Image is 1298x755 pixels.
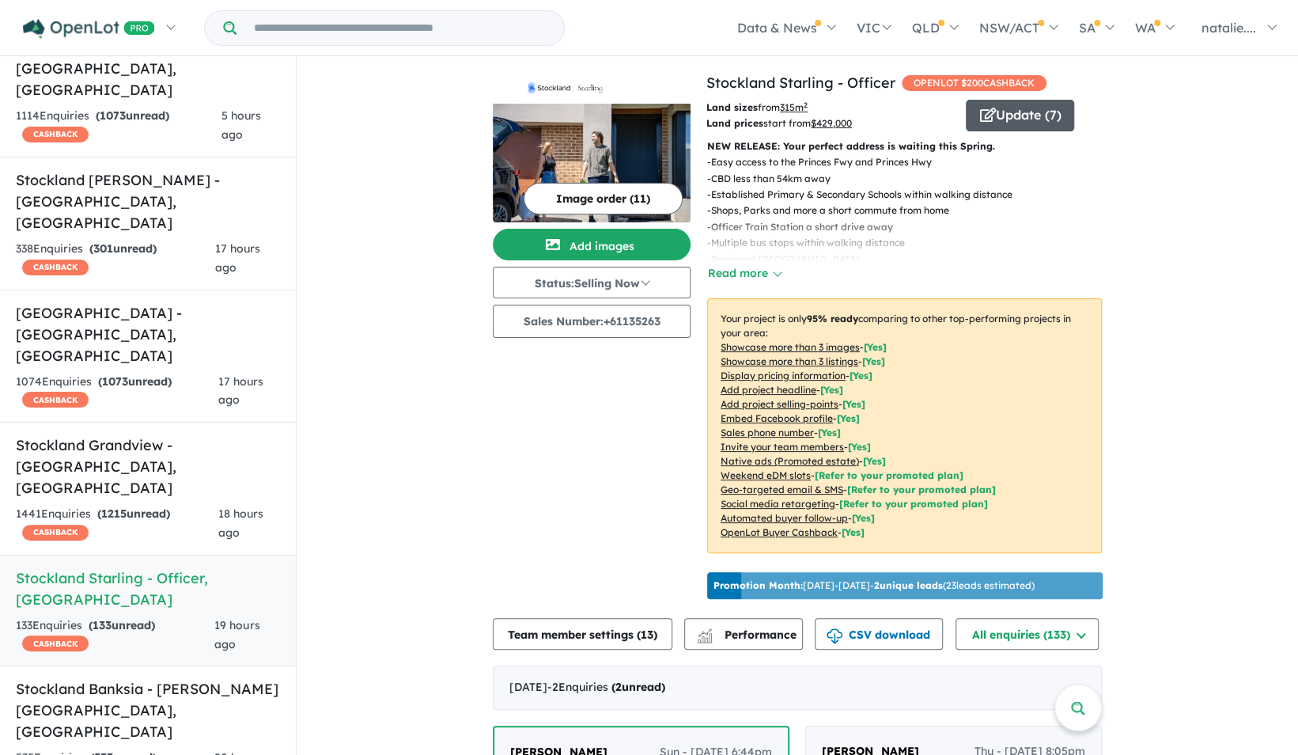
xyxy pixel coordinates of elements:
[956,618,1099,650] button: All enquiries (133)
[706,100,954,116] p: from
[16,107,221,145] div: 1114 Enquir ies
[96,108,169,123] strong: ( unread)
[499,78,684,97] img: Stockland Starling - Officer Logo
[493,618,672,650] button: Team member settings (13)
[847,484,996,495] span: [Refer to your promoted plan]
[721,498,835,510] u: Social media retargeting
[707,154,1025,170] p: - Easy access to the Princes Fwy and Princes Hwy
[721,384,816,396] u: Add project headline
[804,101,808,109] sup: 2
[842,526,865,538] span: [Yes]
[713,579,803,591] b: Promotion Month:
[641,628,653,642] span: 13
[97,506,170,521] strong: ( unread)
[721,484,843,495] u: Geo-targeted email & SMS
[713,579,1035,593] p: [DATE] - [DATE] - ( 23 leads estimated)
[16,302,280,366] h5: [GEOGRAPHIC_DATA] - [GEOGRAPHIC_DATA] , [GEOGRAPHIC_DATA]
[218,506,263,540] span: 18 hours ago
[706,101,758,113] b: Land sizes
[707,219,1025,235] p: - Officer Train Station a short drive away
[16,36,280,101] h5: Stockland Cloverton - [GEOGRAPHIC_DATA] , [GEOGRAPHIC_DATA]
[493,104,691,222] img: Stockland Starling - Officer
[102,374,128,389] span: 1073
[22,392,89,408] span: CASHBACK
[827,628,842,644] img: download icon
[699,628,797,642] span: Performance
[493,666,1102,710] div: [DATE]
[707,138,1102,154] p: NEW RELEASE: Your perfect address is waiting this Spring.
[864,341,887,353] span: [ Yes ]
[16,567,280,610] h5: Stockland Starling - Officer , [GEOGRAPHIC_DATA]
[89,618,155,632] strong: ( unread)
[101,506,127,521] span: 1215
[820,384,843,396] span: [ Yes ]
[721,526,838,538] u: OpenLot Buyer Cashback
[214,618,259,651] span: 19 hours ago
[707,171,1025,187] p: - CBD less than 54km away
[780,101,808,113] u: 315 m
[966,100,1074,131] button: Update (7)
[215,241,260,275] span: 17 hours ago
[815,618,943,650] button: CSV download
[684,618,803,650] button: Performance
[721,469,811,481] u: Weekend eDM slots
[721,355,858,367] u: Showcase more than 3 listings
[811,117,852,129] u: $ 429,000
[22,635,89,651] span: CASHBACK
[850,370,872,381] span: [ Yes ]
[16,240,215,278] div: 338 Enquir ies
[547,680,665,694] span: - 2 Enquir ies
[706,117,763,129] b: Land prices
[89,241,157,256] strong: ( unread)
[721,370,846,381] u: Display pricing information
[874,579,943,591] b: 2 unique leads
[221,108,261,142] span: 5 hours ago
[707,235,1025,251] p: - Multiple bus stops within walking distance
[807,313,858,324] b: 95 % ready
[818,427,841,438] span: [ Yes ]
[98,374,172,389] strong: ( unread)
[902,75,1046,91] span: OPENLOT $ 200 CASHBACK
[697,633,713,643] img: bar-chart.svg
[16,373,218,411] div: 1074 Enquir ies
[707,203,1025,218] p: - Shops, Parks and more a short commute from home
[493,72,691,222] a: Stockland Starling - Officer LogoStockland Starling - Officer
[16,617,214,654] div: 133 Enquir ies
[698,628,712,637] img: line-chart.svg
[23,19,155,39] img: Openlot PRO Logo White
[16,505,218,543] div: 1441 Enquir ies
[707,264,781,283] button: Read more
[493,229,691,260] button: Add images
[100,108,126,123] span: 1073
[493,305,691,338] button: Sales Number:+61135263
[839,498,988,510] span: [Refer to your promoted plan]
[1202,20,1256,36] span: natalie....
[707,187,1025,203] p: - Established Primary & Secondary Schools within walking distance
[815,469,963,481] span: [Refer to your promoted plan]
[611,680,665,694] strong: ( unread)
[524,183,683,214] button: Image order (11)
[848,441,871,453] span: [ Yes ]
[721,512,848,524] u: Automated buyer follow-up
[240,11,561,45] input: Try estate name, suburb, builder or developer
[706,74,895,92] a: Stockland Starling - Officer
[16,678,280,742] h5: Stockland Banksia - [PERSON_NAME][GEOGRAPHIC_DATA] , [GEOGRAPHIC_DATA]
[706,116,954,131] p: start from
[22,525,89,541] span: CASHBACK
[493,267,691,298] button: Status:Selling Now
[218,374,263,408] span: 17 hours ago
[707,252,1025,267] p: - Proposed [GEOGRAPHIC_DATA]
[837,412,860,424] span: [ Yes ]
[852,512,875,524] span: [Yes]
[842,398,865,410] span: [ Yes ]
[16,169,280,233] h5: Stockland [PERSON_NAME] - [GEOGRAPHIC_DATA] , [GEOGRAPHIC_DATA]
[721,341,860,353] u: Showcase more than 3 images
[22,260,89,275] span: CASHBACK
[721,427,814,438] u: Sales phone number
[707,298,1102,553] p: Your project is only comparing to other top-performing projects in your area: - - - - - - - - - -...
[721,398,838,410] u: Add project selling-points
[721,412,833,424] u: Embed Facebook profile
[22,127,89,142] span: CASHBACK
[16,434,280,499] h5: Stockland Grandview - [GEOGRAPHIC_DATA] , [GEOGRAPHIC_DATA]
[863,455,886,467] span: [Yes]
